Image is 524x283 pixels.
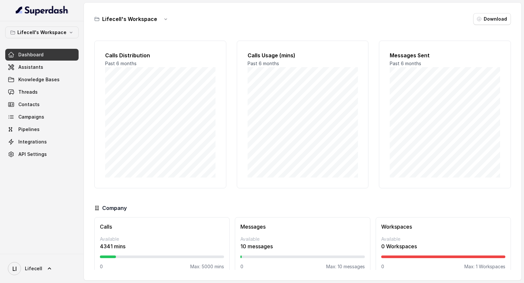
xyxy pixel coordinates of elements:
a: Knowledge Bases [5,74,79,85]
a: Contacts [5,99,79,110]
span: Past 6 months [105,61,137,66]
h3: Calls [100,223,224,231]
a: Pipelines [5,123,79,135]
h3: Workspaces [381,223,505,231]
p: Lifecell's Workspace [17,28,66,36]
p: 4341 mins [100,242,224,250]
a: Lifecell [5,259,79,278]
p: 0 Workspaces [381,242,505,250]
a: Assistants [5,61,79,73]
p: Available [381,236,505,242]
h3: Company [102,204,127,212]
a: Campaigns [5,111,79,123]
h3: Lifecell's Workspace [102,15,157,23]
p: Max: 5000 mins [190,263,224,270]
span: Past 6 months [248,61,279,66]
p: Available [100,236,224,242]
p: Available [240,236,365,242]
span: Past 6 months [390,61,421,66]
h3: Messages [240,223,365,231]
a: Integrations [5,136,79,148]
p: 0 [100,263,103,270]
p: Max: 10 messages [326,263,365,270]
p: Max: 1 Workspaces [464,263,505,270]
p: 10 messages [240,242,365,250]
img: light.svg [16,5,68,16]
button: Download [473,13,511,25]
h2: Calls Distribution [105,51,215,59]
p: 0 [240,263,243,270]
h2: Messages Sent [390,51,500,59]
p: 0 [381,263,384,270]
a: API Settings [5,148,79,160]
h2: Calls Usage (mins) [248,51,358,59]
a: Dashboard [5,49,79,61]
a: Threads [5,86,79,98]
button: Lifecell's Workspace [5,27,79,38]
